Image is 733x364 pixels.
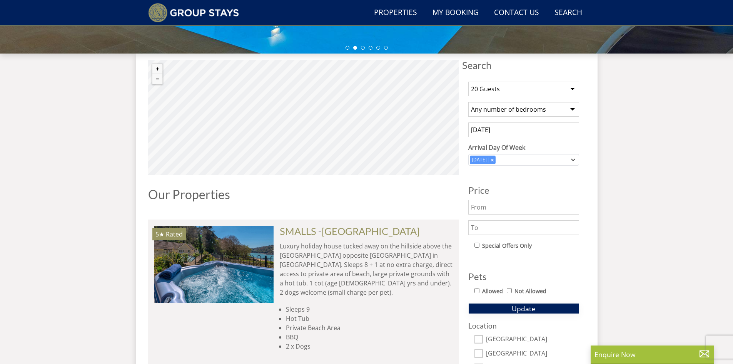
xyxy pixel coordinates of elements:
[468,154,579,166] div: Combobox
[280,242,453,297] p: Luxury holiday house tucked away on the hillside above the [GEOGRAPHIC_DATA] opposite [GEOGRAPHIC...
[318,225,420,237] span: -
[152,64,162,74] button: Zoom in
[594,349,710,359] p: Enquire Now
[551,4,585,22] a: Search
[371,4,420,22] a: Properties
[512,304,535,313] span: Update
[322,225,420,237] a: [GEOGRAPHIC_DATA]
[154,226,274,303] img: smalls-salcombe-beach-accomodation-holiday-home-stays-9.original.jpg
[470,156,489,163] div: [DATE]
[482,287,503,295] label: Allowed
[468,143,579,152] label: Arrival Day Of Week
[468,122,579,137] input: Arrival Date
[468,272,579,282] h3: Pets
[482,242,532,250] label: Special Offers Only
[468,322,579,330] h3: Location
[286,332,453,342] li: BBQ
[468,303,579,314] button: Update
[468,200,579,215] input: From
[152,74,162,84] button: Zoom out
[148,60,459,175] canvas: Map
[154,226,274,303] a: 5★ Rated
[468,185,579,195] h3: Price
[468,220,579,235] input: To
[148,188,459,201] h1: Our Properties
[280,225,316,237] a: SMALLS
[486,350,579,358] label: [GEOGRAPHIC_DATA]
[286,342,453,351] li: 2 x Dogs
[514,287,546,295] label: Not Allowed
[155,230,164,238] span: SMALLS has a 5 star rating under the Quality in Tourism Scheme
[286,323,453,332] li: Private Beach Area
[148,3,239,22] img: Group Stays
[491,4,542,22] a: Contact Us
[429,4,482,22] a: My Booking
[166,230,183,238] span: Rated
[486,335,579,344] label: [GEOGRAPHIC_DATA]
[286,314,453,323] li: Hot Tub
[286,305,453,314] li: Sleeps 9
[462,60,585,70] span: Search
